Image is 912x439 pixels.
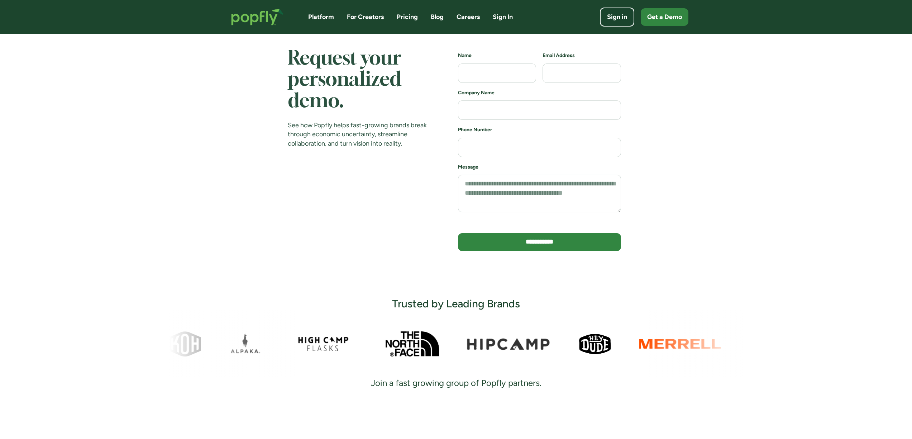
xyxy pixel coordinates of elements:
h6: Email Address [543,52,621,59]
a: home [224,1,291,33]
div: See how Popfly helps fast-growing brands break through economic uncertainty, streamline collabora... [288,121,429,148]
a: Platform [308,13,334,22]
h6: Company Name [458,89,621,96]
h6: Message [458,164,621,171]
a: Careers [457,13,480,22]
a: Get a Demo [641,8,688,26]
a: Sign In [493,13,513,22]
h6: Name [458,52,536,59]
div: Join a fast growing group of Popfly partners. [362,377,550,389]
div: Get a Demo [647,13,682,22]
h3: Trusted by Leading Brands [392,297,520,311]
a: Pricing [397,13,418,22]
h1: Request your personalized demo. [288,48,429,112]
h6: Phone Number [458,126,621,133]
a: For Creators [347,13,384,22]
a: Sign in [600,8,634,27]
a: Blog [431,13,444,22]
div: Sign in [607,13,627,22]
form: demo schedule [458,52,621,258]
